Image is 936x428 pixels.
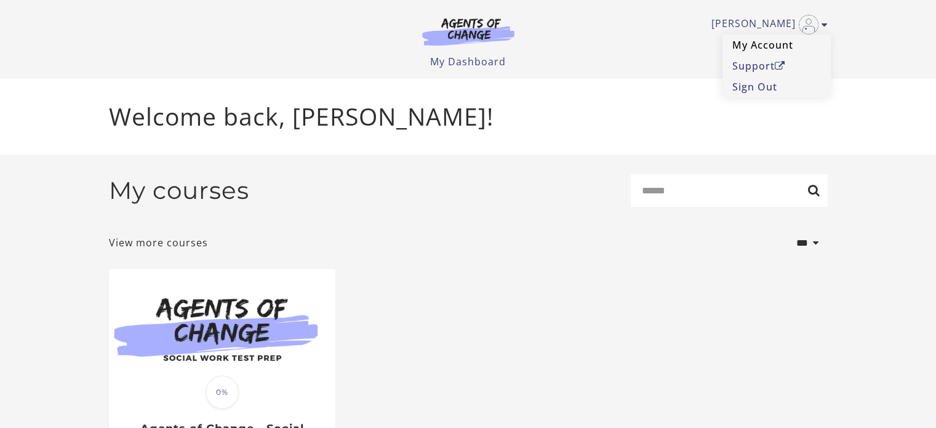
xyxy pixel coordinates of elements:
a: My Account [722,34,831,55]
a: SupportOpen in a new window [722,55,831,76]
img: Agents of Change Logo [409,17,527,46]
a: Toggle menu [711,15,822,34]
p: Welcome back, [PERSON_NAME]! [109,99,828,135]
i: Open in a new window [775,61,785,71]
span: 0% [206,376,239,409]
a: View more courses [109,235,208,250]
a: Sign Out [722,76,831,97]
h2: My courses [109,176,249,205]
a: My Dashboard [430,55,506,68]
